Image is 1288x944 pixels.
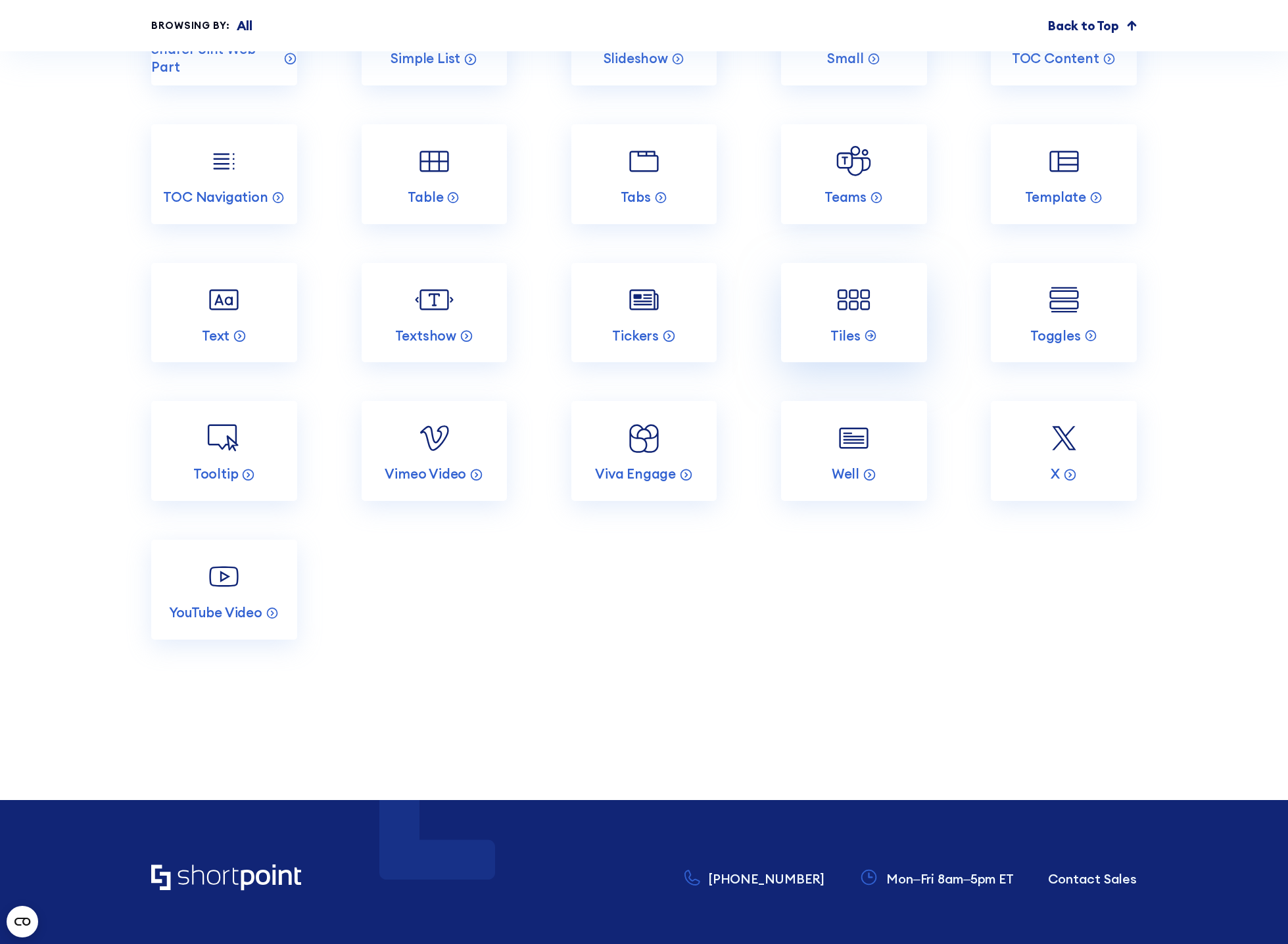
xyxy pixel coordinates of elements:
a: Viva Engage [571,401,717,501]
img: Table [415,142,454,181]
p: Viva Engage [595,465,676,483]
p: Textshow [395,327,456,345]
img: Tiles [834,281,873,319]
p: All [237,16,252,35]
iframe: Chat Widget [1051,791,1288,944]
p: Tiles [830,327,860,345]
p: Template [1025,189,1086,206]
p: TOC Content [1012,50,1099,68]
p: Text [202,327,229,345]
img: Toggles [1045,281,1084,319]
p: TOC Navigation [163,189,268,206]
img: TOC Navigation [204,142,243,181]
p: Small [827,50,863,68]
a: Teams [781,124,926,224]
p: Teams [824,189,867,206]
a: Toggles [991,263,1136,363]
p: Tickers [612,327,659,345]
a: Home [151,864,301,892]
a: TOC Navigation [151,124,297,224]
p: SharePoint Web Part [151,41,280,76]
img: Teams [834,142,873,181]
p: Table [408,189,443,206]
a: Tabs [571,124,717,224]
a: Tooltip [151,401,297,501]
a: X [991,401,1136,501]
img: YouTube Video [204,557,243,596]
p: X [1051,465,1060,483]
img: Tickers [625,281,663,319]
a: YouTube Video [151,540,297,640]
p: Tabs [621,189,651,206]
a: [PHONE_NUMBER] [684,869,824,888]
a: Well [781,401,926,501]
button: Open CMP widget [7,906,38,937]
img: Tabs [625,142,663,181]
p: Back to Top [1048,16,1119,35]
img: Textshow [415,281,454,319]
a: Tickers [571,263,717,363]
img: Well [834,419,873,458]
a: Text [151,263,297,363]
img: Template [1045,142,1084,181]
img: Viva Engage [625,419,663,458]
a: Table [362,124,507,224]
p: YouTube Video [169,604,262,622]
a: Vimeo Video [362,401,507,501]
p: Slideshow [604,50,668,68]
img: Text [204,281,243,319]
a: Template [991,124,1136,224]
p: Well [832,465,859,483]
a: Back to Top [1048,16,1137,35]
a: Textshow [362,263,507,363]
p: [PHONE_NUMBER] [708,869,824,888]
p: Toggles [1030,327,1081,345]
p: Tooltip [193,465,239,483]
a: Tiles [781,263,926,363]
img: Tooltip [204,419,243,458]
p: Mon–Fri 8am–5pm ET [886,869,1013,888]
img: X [1045,419,1084,458]
a: Contact Sales [1048,869,1136,888]
div: Browsing by: [151,18,230,33]
p: Simple List [391,50,460,68]
p: Vimeo Video [385,465,466,483]
img: Vimeo Video [415,419,454,458]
